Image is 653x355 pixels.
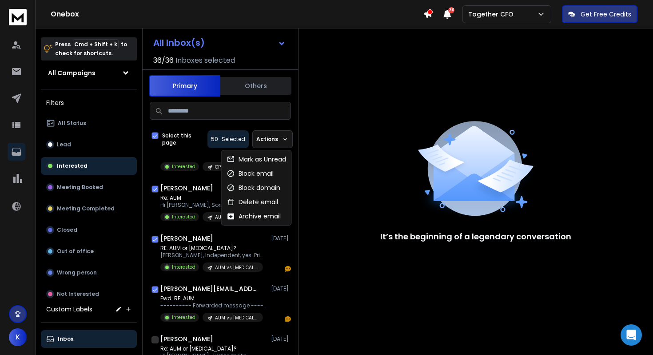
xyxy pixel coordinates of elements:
[172,163,195,170] p: Interested
[172,214,195,220] p: Interested
[271,285,291,292] p: [DATE]
[57,269,97,276] p: Wrong person
[51,9,423,20] h1: Onebox
[220,76,291,96] button: Others
[175,55,235,66] h3: Inboxes selected
[153,38,205,47] h1: All Inbox(s)
[73,39,119,49] span: Cmd + Shift + k
[160,202,267,209] p: Hi [PERSON_NAME], Sorry, must've missed
[160,335,213,343] h1: [PERSON_NAME]
[227,198,278,206] div: Delete email
[172,264,195,270] p: Interested
[160,345,263,352] p: Re: AUM or [MEDICAL_DATA]?
[46,305,92,314] h3: Custom Labels
[57,141,71,148] p: Lead
[581,10,631,19] p: Get Free Credits
[9,9,27,25] img: logo
[227,169,274,178] div: Block email
[227,212,281,221] div: Archive email
[149,75,220,97] button: Primary
[448,7,454,13] span: 30
[160,245,267,252] p: RE: AUM or [MEDICAL_DATA]?
[215,264,258,271] p: AUM vs [MEDICAL_DATA]
[57,184,103,191] p: Meeting Booked
[162,132,199,146] label: Select this page
[160,194,267,202] p: Re: AUM
[215,214,258,221] p: AUM vs [MEDICAL_DATA]
[468,10,517,19] p: Together CFO
[271,335,291,343] p: [DATE]
[380,230,571,243] p: It’s the beginning of a legendary conversation
[160,302,267,309] p: ---------- Forwarded message --------- From: [PERSON_NAME]
[215,164,233,170] p: CPA PF's
[58,120,86,127] p: All Status
[153,55,174,66] span: 36 / 36
[55,40,127,58] p: Press to check for shortcuts.
[57,248,94,255] p: Out of office
[57,226,77,234] p: Closed
[227,155,286,164] div: Mark as Unread
[172,314,195,321] p: Interested
[621,324,642,346] div: Open Intercom Messenger
[222,136,245,143] p: Selected
[41,97,137,109] h3: Filters
[271,235,291,242] p: [DATE]
[211,136,218,143] span: 50
[57,205,115,212] p: Meeting Completed
[160,284,258,293] h1: [PERSON_NAME][EMAIL_ADDRESS][DOMAIN_NAME]
[160,184,213,193] h1: [PERSON_NAME]
[160,234,213,243] h1: [PERSON_NAME]
[256,136,278,143] p: Actions
[48,69,96,77] h1: All Campaigns
[9,328,27,346] span: K
[57,290,99,298] p: Not Interested
[58,335,73,343] p: Inbox
[215,315,258,321] p: AUM vs [MEDICAL_DATA]
[160,295,267,302] p: Fwd: RE: AUM
[227,183,280,192] div: Block domain
[160,252,267,259] p: [PERSON_NAME], Independent, yes. Primarily no.
[57,162,88,169] p: Interested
